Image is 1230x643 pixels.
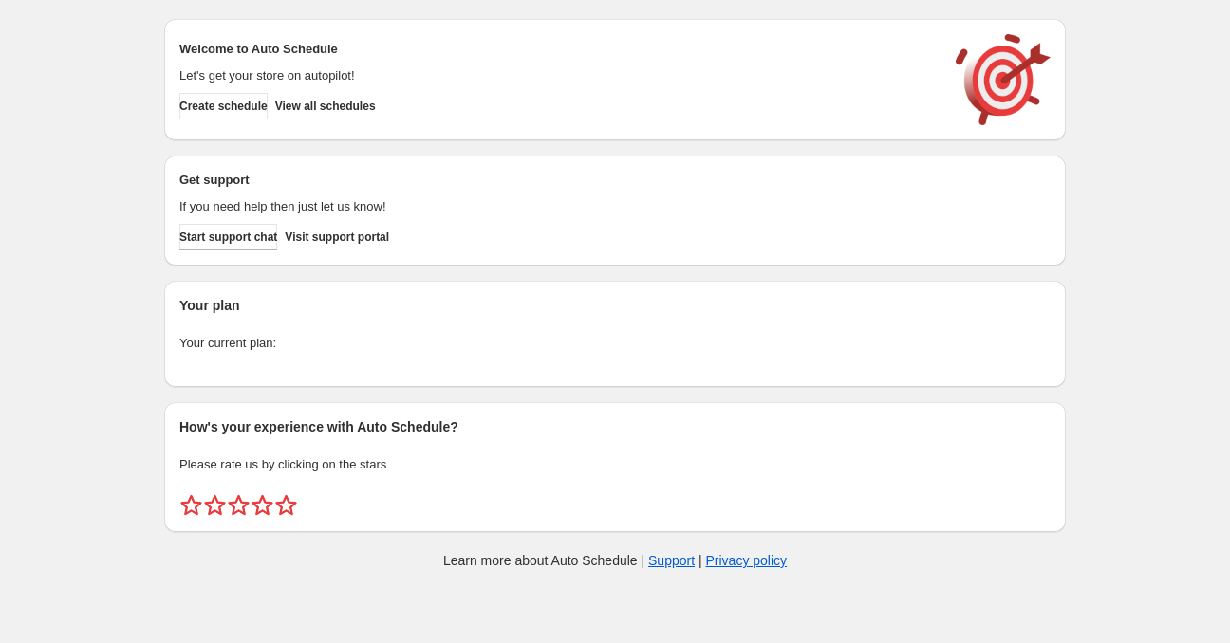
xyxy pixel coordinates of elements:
span: View all schedules [275,99,376,114]
p: Learn more about Auto Schedule | | [443,551,787,570]
span: Create schedule [179,99,268,114]
h2: Get support [179,171,937,190]
button: Create schedule [179,93,268,119]
h2: Welcome to Auto Schedule [179,40,937,59]
span: Visit support portal [285,230,389,245]
a: Visit support portal [285,224,389,250]
p: Please rate us by clicking on the stars [179,455,1051,474]
h2: How's your experience with Auto Schedule? [179,417,1051,436]
p: Let's get your store on autopilot! [179,66,937,85]
h2: Your plan [179,296,1051,315]
a: Privacy policy [706,553,788,568]
span: Start support chat [179,230,277,245]
a: Support [648,553,695,568]
p: If you need help then just let us know! [179,197,937,216]
p: Your current plan: [179,334,1051,353]
a: Start support chat [179,224,277,250]
button: View all schedules [275,93,376,119]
